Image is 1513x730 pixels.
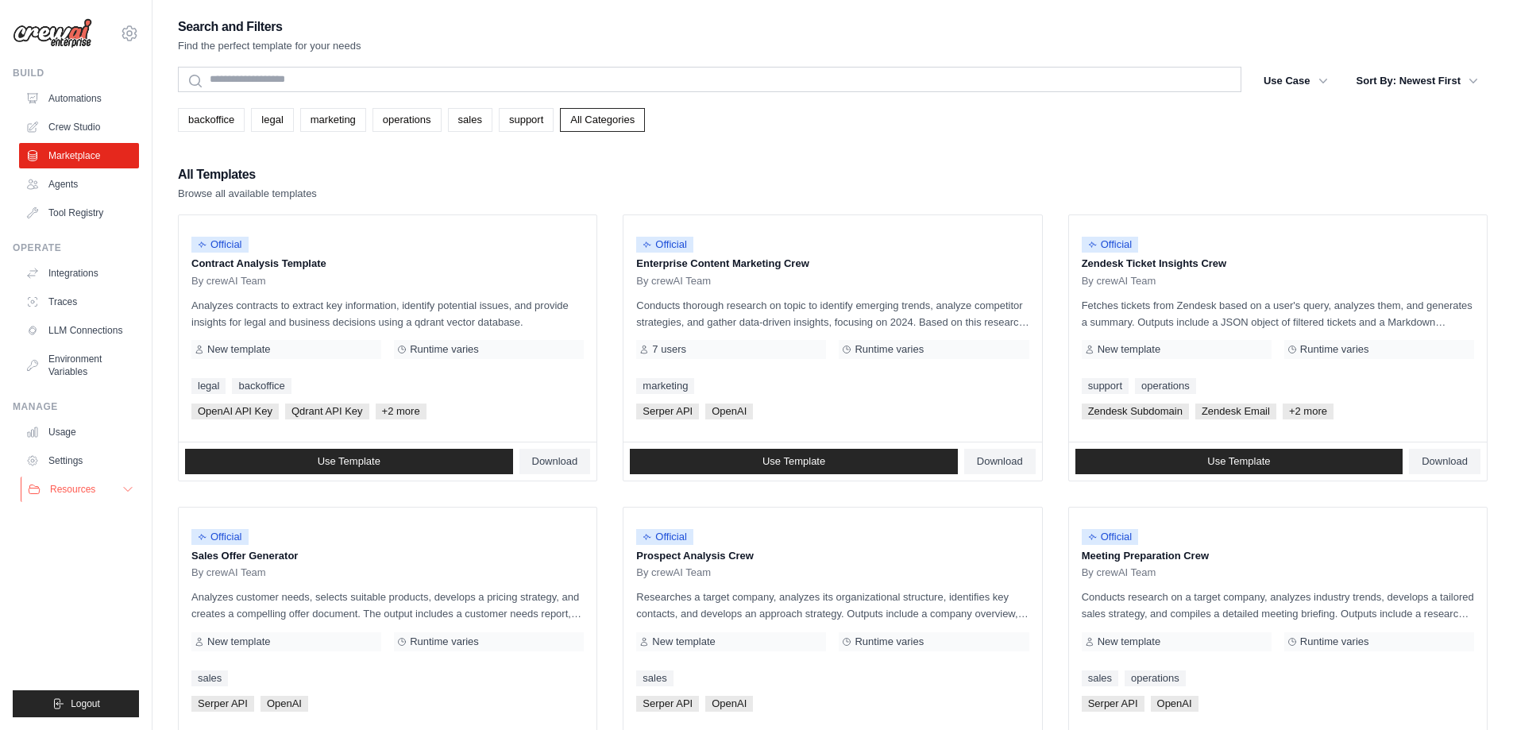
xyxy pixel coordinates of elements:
[13,690,139,717] button: Logout
[636,548,1029,564] p: Prospect Analysis Crew
[410,635,479,648] span: Runtime varies
[1422,455,1468,468] span: Download
[19,86,139,111] a: Automations
[13,400,139,413] div: Manage
[519,449,591,474] a: Download
[1409,449,1480,474] a: Download
[191,404,279,419] span: OpenAI API Key
[71,697,100,710] span: Logout
[19,419,139,445] a: Usage
[50,483,95,496] span: Resources
[191,297,584,330] p: Analyzes contracts to extract key information, identify potential issues, and provide insights fo...
[13,18,92,48] img: Logo
[1075,449,1403,474] a: Use Template
[1151,696,1198,712] span: OpenAI
[13,241,139,254] div: Operate
[191,237,249,253] span: Official
[232,378,291,394] a: backoffice
[1300,343,1369,356] span: Runtime varies
[191,548,584,564] p: Sales Offer Generator
[1082,275,1156,288] span: By crewAI Team
[636,696,699,712] span: Serper API
[636,529,693,545] span: Official
[19,172,139,197] a: Agents
[1082,670,1118,686] a: sales
[499,108,554,132] a: support
[410,343,479,356] span: Runtime varies
[185,449,513,474] a: Use Template
[1098,343,1160,356] span: New template
[19,200,139,226] a: Tool Registry
[261,696,308,712] span: OpenAI
[1082,696,1144,712] span: Serper API
[191,529,249,545] span: Official
[1125,670,1186,686] a: operations
[207,343,270,356] span: New template
[1347,67,1488,95] button: Sort By: Newest First
[178,16,361,38] h2: Search and Filters
[1082,404,1189,419] span: Zendesk Subdomain
[1082,297,1474,330] p: Fetches tickets from Zendesk based on a user's query, analyzes them, and generates a summary. Out...
[285,404,369,419] span: Qdrant API Key
[636,670,673,686] a: sales
[300,108,366,132] a: marketing
[178,186,317,202] p: Browse all available templates
[19,289,139,315] a: Traces
[191,566,266,579] span: By crewAI Team
[251,108,293,132] a: legal
[191,589,584,622] p: Analyzes customer needs, selects suitable products, develops a pricing strategy, and creates a co...
[705,404,753,419] span: OpenAI
[560,108,645,132] a: All Categories
[376,404,426,419] span: +2 more
[636,237,693,253] span: Official
[1082,378,1129,394] a: support
[318,455,380,468] span: Use Template
[1082,237,1139,253] span: Official
[977,455,1023,468] span: Download
[636,256,1029,272] p: Enterprise Content Marketing Crew
[630,449,958,474] a: Use Template
[636,275,711,288] span: By crewAI Team
[191,670,228,686] a: sales
[207,635,270,648] span: New template
[21,477,141,502] button: Resources
[372,108,442,132] a: operations
[13,67,139,79] div: Build
[19,448,139,473] a: Settings
[19,261,139,286] a: Integrations
[636,378,694,394] a: marketing
[1300,635,1369,648] span: Runtime varies
[636,404,699,419] span: Serper API
[19,346,139,384] a: Environment Variables
[1098,635,1160,648] span: New template
[636,297,1029,330] p: Conducts thorough research on topic to identify emerging trends, analyze competitor strategies, a...
[1082,256,1474,272] p: Zendesk Ticket Insights Crew
[178,164,317,186] h2: All Templates
[1195,404,1276,419] span: Zendesk Email
[855,343,924,356] span: Runtime varies
[855,635,924,648] span: Runtime varies
[1082,529,1139,545] span: Official
[1207,455,1270,468] span: Use Template
[191,378,226,394] a: legal
[636,566,711,579] span: By crewAI Team
[1082,548,1474,564] p: Meeting Preparation Crew
[636,589,1029,622] p: Researches a target company, analyzes its organizational structure, identifies key contacts, and ...
[191,256,584,272] p: Contract Analysis Template
[178,108,245,132] a: backoffice
[1082,566,1156,579] span: By crewAI Team
[178,38,361,54] p: Find the perfect template for your needs
[448,108,492,132] a: sales
[19,143,139,168] a: Marketplace
[19,114,139,140] a: Crew Studio
[19,318,139,343] a: LLM Connections
[705,696,753,712] span: OpenAI
[652,635,715,648] span: New template
[964,449,1036,474] a: Download
[1254,67,1337,95] button: Use Case
[191,275,266,288] span: By crewAI Team
[532,455,578,468] span: Download
[1283,404,1334,419] span: +2 more
[1135,378,1196,394] a: operations
[652,343,686,356] span: 7 users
